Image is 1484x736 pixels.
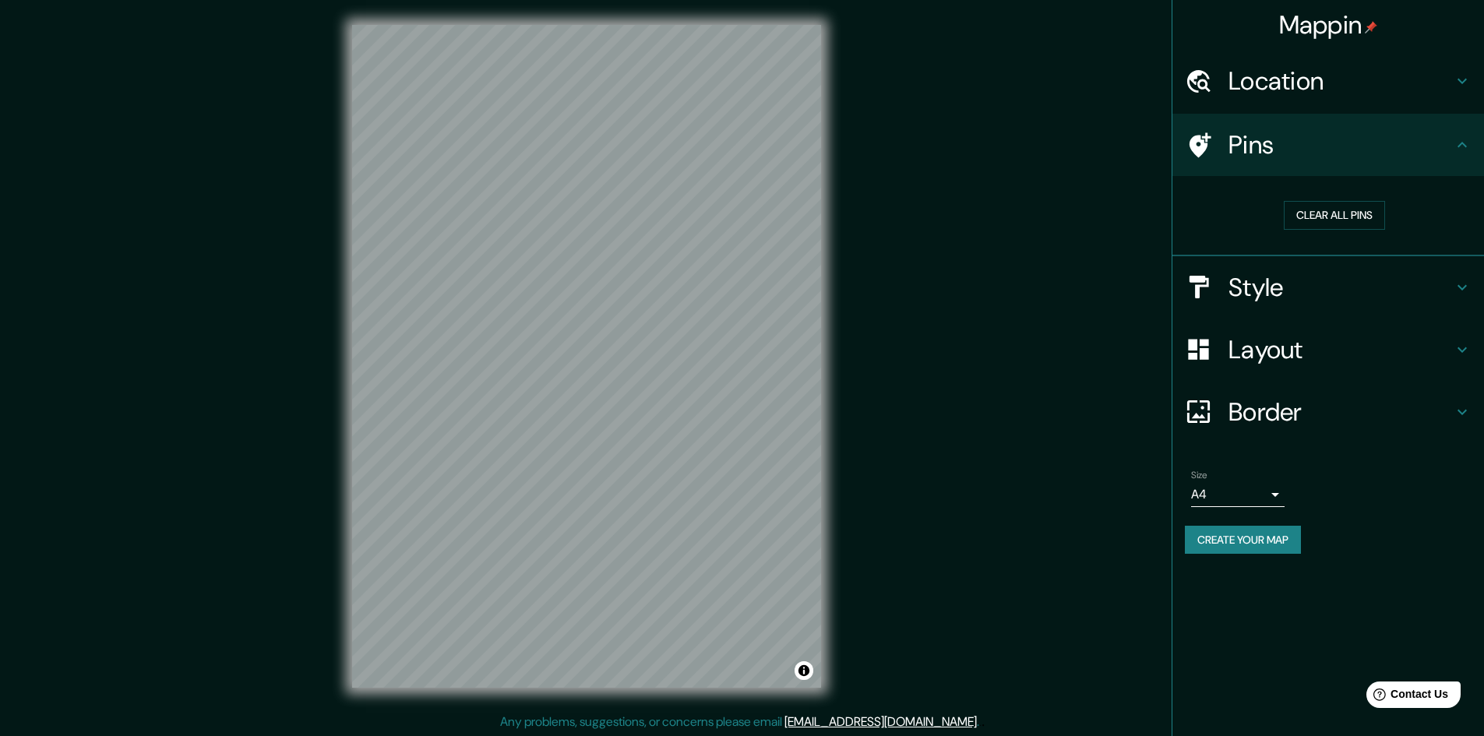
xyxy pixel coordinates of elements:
div: Location [1172,50,1484,112]
canvas: Map [352,25,821,688]
h4: Location [1228,65,1453,97]
button: Toggle attribution [795,661,813,680]
h4: Pins [1228,129,1453,160]
h4: Border [1228,396,1453,428]
div: A4 [1191,482,1285,507]
h4: Style [1228,272,1453,303]
h4: Layout [1228,334,1453,365]
h4: Mappin [1279,9,1378,40]
label: Size [1191,468,1207,481]
div: Layout [1172,319,1484,381]
div: Border [1172,381,1484,443]
a: [EMAIL_ADDRESS][DOMAIN_NAME] [784,713,977,730]
button: Clear all pins [1284,201,1385,230]
button: Create your map [1185,526,1301,555]
div: . [982,713,985,731]
div: Pins [1172,114,1484,176]
p: Any problems, suggestions, or concerns please email . [500,713,979,731]
div: Style [1172,256,1484,319]
iframe: Help widget launcher [1345,675,1467,719]
div: . [979,713,982,731]
img: pin-icon.png [1365,21,1377,33]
